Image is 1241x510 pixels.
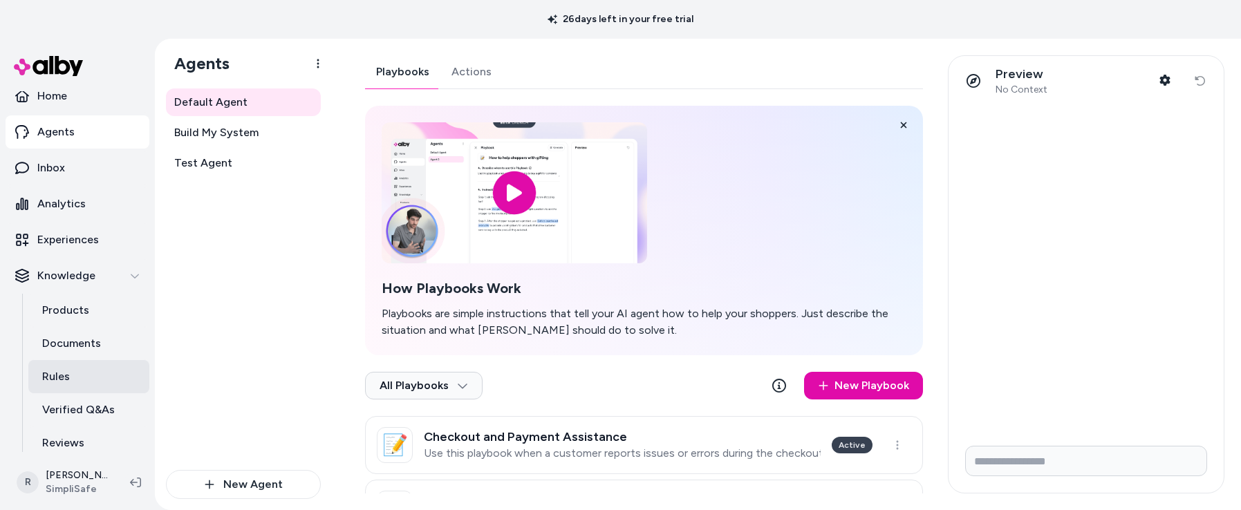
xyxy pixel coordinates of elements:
[996,66,1047,82] p: Preview
[6,223,149,256] a: Experiences
[37,232,99,248] p: Experiences
[37,160,65,176] p: Inbox
[37,267,95,284] p: Knowledge
[42,302,89,319] p: Products
[42,435,84,451] p: Reviews
[166,88,321,116] a: Default Agent
[965,446,1207,476] input: Write your prompt here
[377,427,413,463] div: 📝
[6,187,149,220] a: Analytics
[28,360,149,393] a: Rules
[174,155,232,171] span: Test Agent
[365,372,483,399] button: All Playbooks
[37,196,86,212] p: Analytics
[539,12,702,26] p: 26 days left in your free trial
[832,437,873,453] div: Active
[382,280,906,297] h2: How Playbooks Work
[8,460,119,504] button: R[PERSON_NAME]SimpliSafe
[424,446,821,460] p: Use this playbook when a customer reports issues or errors during the checkout process, such as p...
[14,56,83,76] img: alby Logo
[6,115,149,149] a: Agents
[6,79,149,113] a: Home
[365,55,440,88] a: Playbooks
[382,305,906,339] p: Playbooks are simple instructions that tell your AI agent how to help your shoppers. Just describ...
[17,471,39,493] span: R
[6,259,149,292] button: Knowledge
[163,53,230,74] h1: Agents
[28,426,149,460] a: Reviews
[424,493,821,507] h3: Product Support / Device Troubleshooting
[37,88,67,104] p: Home
[166,119,321,147] a: Build My System
[424,430,821,444] h3: Checkout and Payment Assistance
[804,372,923,399] a: New Playbook
[28,393,149,426] a: Verified Q&As
[46,469,108,482] p: [PERSON_NAME]
[166,149,321,177] a: Test Agent
[6,151,149,185] a: Inbox
[42,335,101,352] p: Documents
[166,470,321,499] button: New Agent
[37,124,75,140] p: Agents
[42,368,70,385] p: Rules
[42,402,115,418] p: Verified Q&As
[440,55,503,88] a: Actions
[996,84,1047,96] span: No Context
[28,294,149,327] a: Products
[380,379,468,393] span: All Playbooks
[365,416,923,474] a: 📝Checkout and Payment AssistanceUse this playbook when a customer reports issues or errors during...
[28,327,149,360] a: Documents
[174,94,248,111] span: Default Agent
[46,482,108,496] span: SimpliSafe
[174,124,259,141] span: Build My System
